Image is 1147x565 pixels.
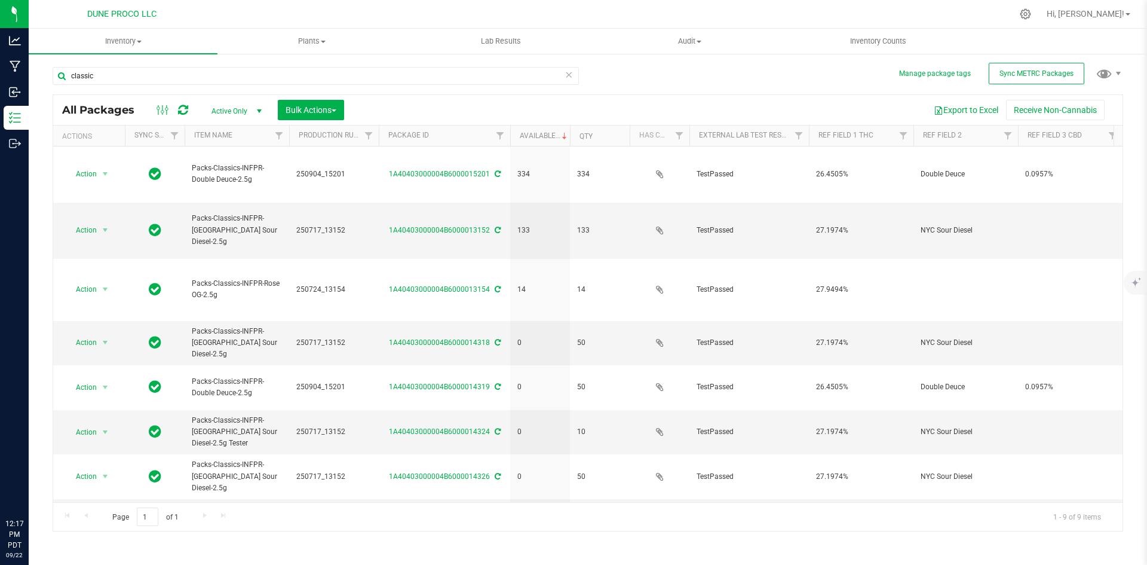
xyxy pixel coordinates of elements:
[493,472,501,481] span: Sync from Compliance System
[789,126,809,146] a: Filter
[5,518,23,551] p: 12:17 PM PDT
[192,459,282,494] span: Packs-Classics-INFPR-[GEOGRAPHIC_DATA] Sour Diesel-2.5g
[999,69,1074,78] span: Sync METRC Packages
[490,126,510,146] a: Filter
[517,426,563,438] span: 0
[65,424,97,441] span: Action
[834,36,922,47] span: Inventory Counts
[9,60,21,72] inline-svg: Manufacturing
[784,29,973,54] a: Inventory Counts
[517,225,563,236] span: 133
[577,169,622,180] span: 334
[697,471,802,482] span: TestPassed
[134,131,180,139] a: Sync Status
[577,426,622,438] span: 10
[921,471,1011,482] span: NYC Sour Diesel
[296,225,372,236] span: 250717_13152
[65,222,97,239] span: Action
[299,131,359,139] a: Production Run
[577,381,622,393] span: 50
[517,471,563,482] span: 0
[816,471,906,482] span: 27.1974%
[296,426,372,438] span: 250717_13152
[579,132,593,141] a: Qty
[389,472,490,481] a: 1A40403000004B6000014326
[192,278,282,301] span: Packs-Classics-INFPR-Rose OG-2.5g
[596,36,783,47] span: Audit
[926,100,1006,120] button: Export to Excel
[465,36,537,47] span: Lab Results
[65,468,97,485] span: Action
[816,169,906,180] span: 26.4505%
[1025,381,1115,393] span: 0.0957%
[359,126,379,146] a: Filter
[1025,169,1115,180] span: 0.0957%
[894,126,913,146] a: Filter
[670,126,689,146] a: Filter
[98,379,113,396] span: select
[9,86,21,98] inline-svg: Inbound
[192,213,282,248] span: Packs-Classics-INFPR-[GEOGRAPHIC_DATA] Sour Diesel-2.5g
[1044,508,1111,526] span: 1 - 9 of 9 items
[137,508,158,526] input: 1
[149,378,161,395] span: In Sync
[493,226,501,234] span: Sync from Compliance System
[630,126,689,146] th: Has COA
[517,284,563,295] span: 14
[53,67,579,85] input: Search Package ID, Item Name, SKU, Lot or Part Number...
[149,423,161,440] span: In Sync
[697,426,802,438] span: TestPassed
[998,126,1018,146] a: Filter
[65,334,97,351] span: Action
[296,337,372,349] span: 250717_13152
[149,166,161,182] span: In Sync
[9,138,21,149] inline-svg: Outbound
[269,126,289,146] a: Filter
[9,35,21,47] inline-svg: Analytics
[520,132,569,140] a: Available
[87,9,157,19] span: DUNE PROCO LLC
[296,284,372,295] span: 250724_13154
[62,132,120,141] div: Actions
[699,131,793,139] a: External Lab Test Result
[192,376,282,399] span: Packs-Classics-INFPR-Double Deuce-2.5g
[577,284,622,295] span: 14
[192,163,282,185] span: Packs-Classics-INFPR-Double Deuce-2.5g
[493,338,501,347] span: Sync from Compliance System
[577,337,622,349] span: 50
[389,383,490,391] a: 1A40403000004B6000014319
[921,337,1011,349] span: NYC Sour Diesel
[816,381,906,393] span: 26.4505%
[818,131,873,139] a: Ref Field 1 THC
[192,415,282,450] span: Packs-Classics-INFPR-[GEOGRAPHIC_DATA] Sour Diesel-2.5g Tester
[65,379,97,396] span: Action
[921,169,1011,180] span: Double Deuce
[493,427,501,436] span: Sync from Compliance System
[921,426,1011,438] span: NYC Sour Diesel
[98,281,113,298] span: select
[296,471,372,482] span: 250717_13152
[1028,131,1082,139] a: Ref Field 3 CBD
[1103,126,1123,146] a: Filter
[149,334,161,351] span: In Sync
[218,36,406,47] span: Plants
[921,381,1011,393] span: Double Deuce
[29,36,217,47] span: Inventory
[389,285,490,294] a: 1A40403000004B6000013154
[1006,100,1105,120] button: Receive Non-Cannabis
[577,225,622,236] span: 133
[217,29,406,54] a: Plants
[65,281,97,298] span: Action
[565,67,573,83] span: Clear
[389,226,490,234] a: 1A40403000004B6000013152
[816,284,906,295] span: 27.9494%
[1018,8,1033,20] div: Manage settings
[165,126,185,146] a: Filter
[102,508,188,526] span: Page of 1
[816,426,906,438] span: 27.1974%
[406,29,595,54] a: Lab Results
[98,424,113,441] span: select
[389,170,490,178] a: 1A40403000004B6000015201
[517,337,563,349] span: 0
[697,381,802,393] span: TestPassed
